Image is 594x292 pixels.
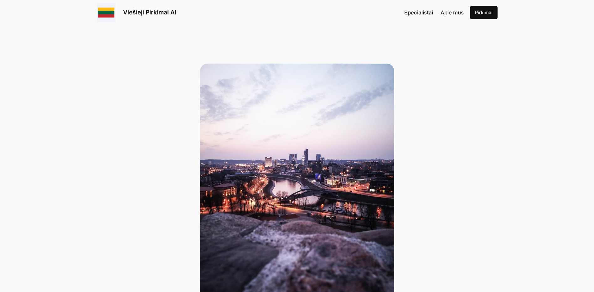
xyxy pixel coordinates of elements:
a: Apie mus [441,8,464,17]
a: Pirkimai [470,6,498,19]
nav: Navigation [404,8,464,17]
img: Viešieji pirkimai logo [97,3,116,22]
a: Viešieji Pirkimai AI [123,8,176,16]
span: Apie mus [441,9,464,16]
a: Specialistai [404,8,433,17]
span: Specialistai [404,9,433,16]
